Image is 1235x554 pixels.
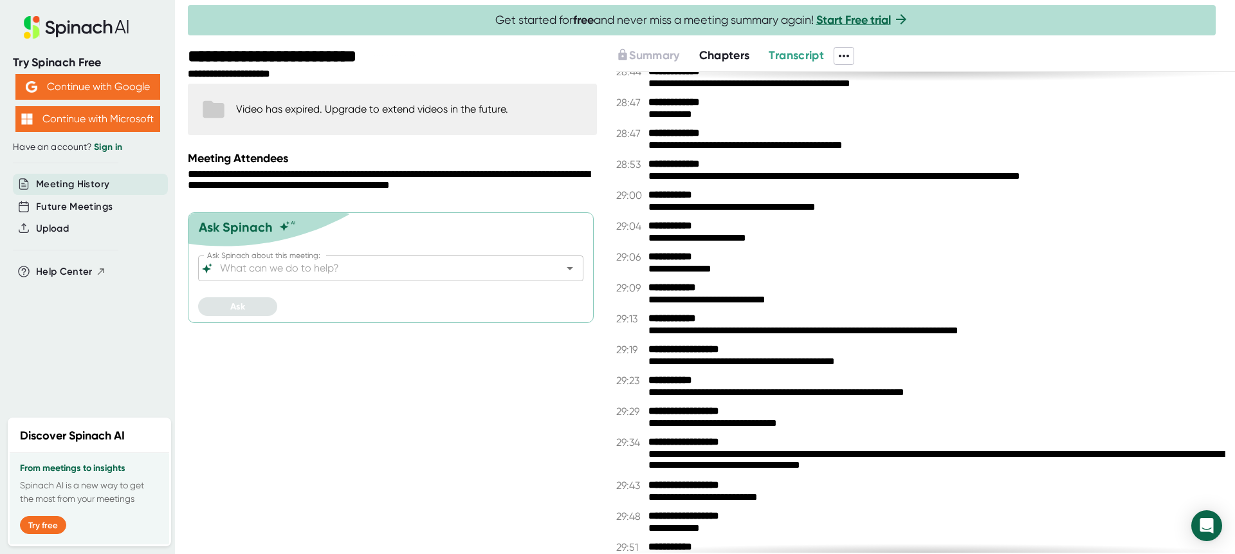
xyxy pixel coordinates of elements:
span: Ask [230,301,245,312]
div: Ask Spinach [199,219,273,235]
div: Try Spinach Free [13,55,162,70]
span: 29:34 [616,436,645,448]
button: Chapters [699,47,750,64]
a: Start Free trial [816,13,891,27]
span: 28:47 [616,97,645,109]
span: 29:06 [616,251,645,263]
span: 29:51 [616,541,645,553]
span: 28:47 [616,127,645,140]
span: 29:13 [616,313,645,325]
div: Open Intercom Messenger [1191,510,1222,541]
button: Continue with Google [15,74,160,100]
div: Upgrade to access [616,47,699,65]
span: 29:43 [616,479,645,492]
h3: From meetings to insights [20,463,159,474]
span: 29:04 [616,220,645,232]
button: Upload [36,221,69,236]
button: Try free [20,516,66,534]
input: What can we do to help? [217,259,542,277]
span: 29:19 [616,344,645,356]
button: Summary [616,47,679,64]
span: 29:29 [616,405,645,418]
button: Ask [198,297,277,316]
button: Transcript [769,47,824,64]
button: Open [561,259,579,277]
span: 28:44 [616,66,645,78]
button: Meeting History [36,177,109,192]
b: free [573,13,594,27]
span: 29:09 [616,282,645,294]
h2: Discover Spinach AI [20,427,125,445]
button: Future Meetings [36,199,113,214]
button: Continue with Microsoft [15,106,160,132]
span: Help Center [36,264,93,279]
a: Sign in [94,142,122,152]
span: Get started for and never miss a meeting summary again! [495,13,909,28]
span: 29:23 [616,374,645,387]
span: Transcript [769,48,824,62]
div: Meeting Attendees [188,151,600,165]
img: Aehbyd4JwY73AAAAAElFTkSuQmCC [26,81,37,93]
span: 29:48 [616,510,645,522]
div: Video has expired. Upgrade to extend videos in the future. [236,103,508,115]
span: 28:53 [616,158,645,171]
span: 29:00 [616,189,645,201]
p: Spinach AI is a new way to get the most from your meetings [20,479,159,506]
div: Have an account? [13,142,162,153]
span: Chapters [699,48,750,62]
span: Summary [629,48,679,62]
button: Help Center [36,264,106,279]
